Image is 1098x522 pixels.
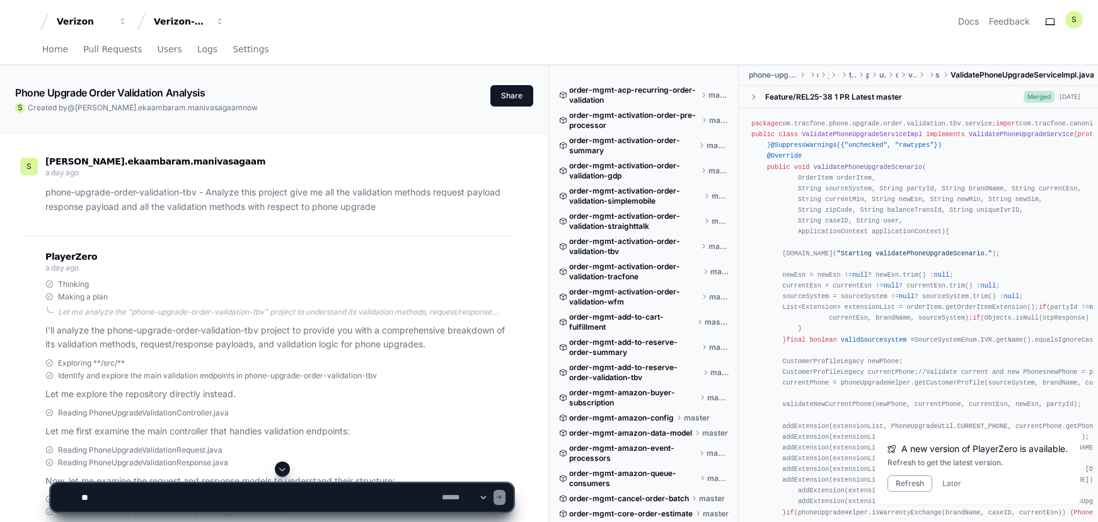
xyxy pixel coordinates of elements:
[707,393,729,403] span: master
[887,475,932,492] button: Refresh
[1060,92,1080,101] div: [DATE]
[58,445,222,455] span: Reading PhoneUpgradeValidationRequest.java
[57,15,111,28] div: Verizon
[45,185,513,214] p: phone-upgrade-order-validation-tbv - Analyze this project give me all the validation methods requ...
[569,287,699,307] span: order-mgmt-activation-order-validation-wfm
[45,156,265,166] span: [PERSON_NAME].ekaambaram.manivasagaam
[712,216,729,226] span: master
[158,35,182,64] a: Users
[708,166,729,176] span: master
[58,458,228,468] span: Reading PhoneUpgradeValidationResponse.java
[26,161,32,171] h1: S
[197,45,217,53] span: Logs
[154,15,208,28] div: Verizon-Clarify-Order-Management
[778,130,798,138] span: class
[814,163,923,171] span: validatePhoneUpgradeScenario
[1003,293,1019,300] span: null
[896,70,898,80] span: order
[980,282,996,289] span: null
[52,10,132,33] button: Verizon
[794,163,810,171] span: void
[841,336,907,344] span: validSourcesystem
[883,282,899,289] span: null
[569,413,674,423] span: order-mgmt-amazon-config
[996,120,1019,127] span: import
[767,163,790,171] span: public
[849,70,856,80] span: tracfone
[42,45,68,53] span: Home
[490,85,533,107] button: Share
[243,103,258,112] span: now
[765,92,902,102] div: Feature/REL25-38 1 PR Latest master
[935,70,940,80] span: service
[751,120,778,127] span: package
[771,141,942,149] span: @SuppressWarnings({"unchecked", "rawtypes"})
[233,35,269,64] a: Settings
[45,424,513,439] p: Let me first examine the main controller that handles validation endpoints:
[751,130,775,138] span: public
[918,368,1046,376] span: //Validate current and new Phones
[83,45,142,53] span: Pull Requests
[887,458,1068,468] div: Refresh to get the latest version.
[908,70,916,80] span: validation
[158,45,182,53] span: Users
[58,371,377,381] span: Identify and explore the main validation endpoints in phone-upgrade-order-validation-tbv
[58,307,513,317] div: Let me analyze the "phone-upgrade-order-validation-tbv" project to understand its validation meth...
[708,241,729,252] span: master
[710,267,729,277] span: master
[712,191,729,201] span: master
[75,103,243,112] span: [PERSON_NAME].ekaambaram.manivasagaam
[45,168,78,177] span: a day ago
[837,250,992,257] span: "Starting validatePhoneUpgradeScenario."
[705,317,729,327] span: master
[569,161,698,181] span: order-mgmt-activation-order-validation-gdp
[866,70,869,80] span: phone
[951,70,1094,80] span: ValidatePhoneUpgradeServiceImpl.java
[1065,11,1083,28] button: S
[45,387,513,402] p: Let me explore the repository directly instead.
[767,152,802,159] span: @Override
[709,292,729,302] span: master
[684,413,710,423] span: master
[802,130,922,138] span: ValidatePhoneUpgradeServiceImpl
[899,293,915,300] span: null
[197,35,217,64] a: Logs
[569,136,696,156] span: order-mgmt-activation-order-summary
[707,448,729,458] span: master
[786,336,806,344] span: final
[707,141,729,151] span: master
[751,163,1082,236] span: ( OrderItem orderItem, String sourceSystem, String partyId, String brandName, String currentEsn, ...
[702,428,728,438] span: master
[569,337,699,357] span: order-mgmt-add-to-reserve-order-summary
[911,336,915,344] span: =
[42,35,68,64] a: Home
[149,10,229,33] button: Verizon-Clarify-Order-Management
[569,443,696,463] span: order-mgmt-amazon-event-processors
[709,342,729,352] span: master
[569,211,702,231] span: order-mgmt-activation-order-validation-straighttalk
[58,292,108,302] span: Making a plan
[45,263,78,272] span: a day ago
[852,271,868,279] span: null
[569,262,700,282] span: order-mgmt-activation-order-validation-tracfone
[710,368,729,378] span: master
[233,45,269,53] span: Settings
[958,15,979,28] a: Docs
[817,70,818,80] span: main
[569,236,698,257] span: order-mgmt-activation-order-validation-tbv
[45,323,513,352] p: I'll analyze the phone-upgrade-order-validation-tbv project to provide you with a comprehensive b...
[809,336,836,344] span: boolean
[83,35,142,64] a: Pull Requests
[934,271,950,279] span: null
[569,362,700,383] span: order-mgmt-add-to-reserve-order-validation-tbv
[569,186,702,206] span: order-mgmt-activation-order-validation-simplemobile
[969,130,1073,138] span: ValidatePhoneUpgradeService
[45,253,97,260] span: PlayerZero
[1039,303,1046,311] span: if
[569,85,698,105] span: order-mgmt-acp-recurring-order-validation
[569,428,692,438] span: order-mgmt-amazon-data-model
[28,103,258,113] span: Created by
[18,103,23,113] h1: S
[15,86,205,99] app-text-character-animate: Phone Upgrade Order Validation Analysis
